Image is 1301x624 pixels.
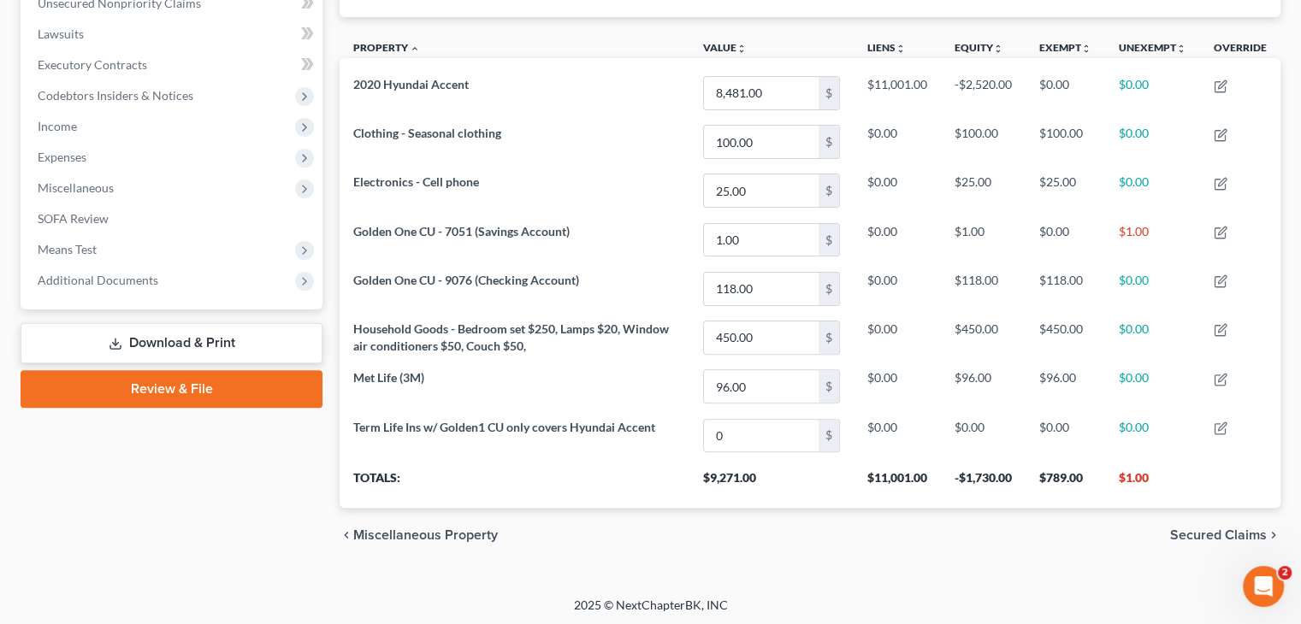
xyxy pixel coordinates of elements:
[819,321,839,354] div: $
[819,420,839,452] div: $
[704,321,819,354] input: 0.00
[854,264,941,313] td: $0.00
[38,180,114,195] span: Miscellaneous
[867,41,906,54] a: Liensunfold_more
[854,411,941,460] td: $0.00
[1026,313,1105,362] td: $450.00
[689,460,854,508] th: $9,271.00
[941,118,1026,167] td: $100.00
[1026,68,1105,117] td: $0.00
[1170,528,1280,542] button: Secured Claims chevron_right
[1105,460,1200,508] th: $1.00
[21,323,322,363] a: Download & Print
[819,126,839,158] div: $
[24,19,322,50] a: Lawsuits
[941,264,1026,313] td: $118.00
[1200,31,1280,69] th: Override
[353,528,498,542] span: Miscellaneous Property
[941,411,1026,460] td: $0.00
[854,313,941,362] td: $0.00
[38,150,86,164] span: Expenses
[38,57,147,72] span: Executory Contracts
[1105,264,1200,313] td: $0.00
[38,242,97,256] span: Means Test
[896,44,906,54] i: unfold_more
[704,174,819,207] input: 0.00
[1105,167,1200,215] td: $0.00
[353,77,469,91] span: 2020 Hyundai Accent
[1243,566,1284,607] iframe: Intercom live chat
[1026,215,1105,264] td: $0.00
[704,126,819,158] input: 0.00
[340,528,498,542] button: chevron_left Miscellaneous Property
[736,44,747,54] i: unfold_more
[38,26,84,41] span: Lawsuits
[1278,566,1292,580] span: 2
[1119,41,1186,54] a: Unexemptunfold_more
[704,273,819,305] input: 0.00
[21,370,322,408] a: Review & File
[353,420,655,434] span: Term Life Ins w/ Golden1 CU only covers Hyundai Accent
[854,167,941,215] td: $0.00
[353,41,420,54] a: Property expand_less
[819,224,839,256] div: $
[353,321,669,353] span: Household Goods - Bedroom set $250, Lamps $20, Window air conditioners $50, Couch $50,
[1105,313,1200,362] td: $0.00
[819,77,839,109] div: $
[24,203,322,234] a: SOFA Review
[38,273,158,287] span: Additional Documents
[1105,411,1200,460] td: $0.00
[24,50,322,80] a: Executory Contracts
[38,88,193,103] span: Codebtors Insiders & Notices
[1176,44,1186,54] i: unfold_more
[854,68,941,117] td: $11,001.00
[704,370,819,403] input: 0.00
[941,215,1026,264] td: $1.00
[941,167,1026,215] td: $25.00
[1026,118,1105,167] td: $100.00
[819,370,839,403] div: $
[1105,362,1200,411] td: $0.00
[941,313,1026,362] td: $450.00
[1267,528,1280,542] i: chevron_right
[38,211,109,226] span: SOFA Review
[704,420,819,452] input: 0.00
[1170,528,1267,542] span: Secured Claims
[854,118,941,167] td: $0.00
[955,41,1003,54] a: Equityunfold_more
[1026,264,1105,313] td: $118.00
[941,68,1026,117] td: -$2,520.00
[703,41,747,54] a: Valueunfold_more
[1105,118,1200,167] td: $0.00
[410,44,420,54] i: expand_less
[854,215,941,264] td: $0.00
[854,460,941,508] th: $11,001.00
[340,528,353,542] i: chevron_left
[1026,167,1105,215] td: $25.00
[854,362,941,411] td: $0.00
[353,224,570,238] span: Golden One CU - 7051 (Savings Account)
[819,174,839,207] div: $
[819,273,839,305] div: $
[353,370,424,385] span: Met Life (3M)
[941,362,1026,411] td: $96.00
[38,119,77,133] span: Income
[1026,362,1105,411] td: $96.00
[1081,44,1091,54] i: unfold_more
[340,460,689,508] th: Totals:
[1105,215,1200,264] td: $1.00
[1105,68,1200,117] td: $0.00
[1039,41,1091,54] a: Exemptunfold_more
[1026,460,1105,508] th: $789.00
[993,44,1003,54] i: unfold_more
[704,224,819,256] input: 0.00
[353,126,501,140] span: Clothing - Seasonal clothing
[941,460,1026,508] th: -$1,730.00
[704,77,819,109] input: 0.00
[1026,411,1105,460] td: $0.00
[353,174,479,189] span: Electronics - Cell phone
[353,273,579,287] span: Golden One CU - 9076 (Checking Account)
